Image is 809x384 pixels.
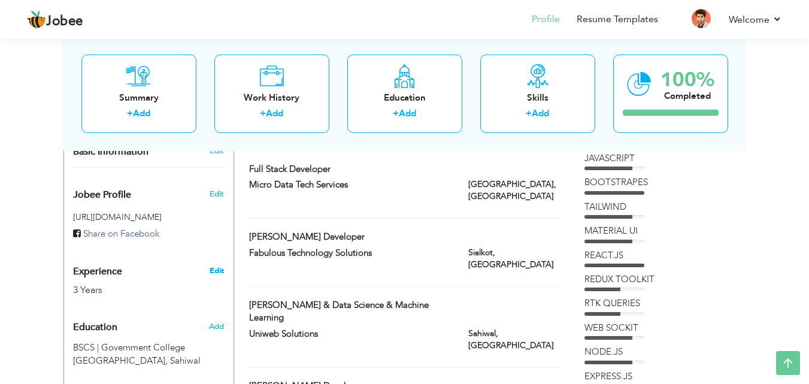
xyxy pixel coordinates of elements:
div: 100% [660,69,714,89]
div: MATERIAL UI [584,225,734,237]
label: Fabulous Technology Solutions [249,247,450,259]
span: Government College [GEOGRAPHIC_DATA], Sahiwal [73,341,201,366]
span: Basic Information [73,147,149,158]
a: Edit [210,146,224,156]
div: JAVASCRIPT [584,152,734,165]
label: [PERSON_NAME] Developer [249,231,450,243]
a: Add [532,107,549,119]
span: BSCS, Government College University Of Faislabad, [73,341,99,353]
a: Add [266,107,283,119]
div: Skills [490,91,586,104]
div: BOOTSTRAPES [584,176,734,189]
span: Share on Facebook [83,228,159,240]
img: jobee.io [27,10,46,29]
div: NODE.JS [584,346,734,358]
div: TAILWIND [584,201,734,213]
label: Micro Data Tech Services [249,179,450,191]
div: BSCS, [64,341,234,367]
div: Enhance your career by creating a custom URL for your Jobee public profile. [64,177,234,207]
label: Full Stack Developer [249,163,450,176]
div: Completed [660,89,714,102]
h5: [URL][DOMAIN_NAME] [73,213,225,222]
label: [GEOGRAPHIC_DATA], [GEOGRAPHIC_DATA] [468,179,560,202]
a: Resume Templates [577,13,658,26]
span: Jobee Profile [73,190,131,201]
span: Jobee [46,15,83,28]
a: Edit [210,265,224,276]
span: Education [73,322,117,333]
div: RTK QUERIES [584,297,734,310]
div: 3 Years [73,283,196,297]
div: WEB SOCKIT [584,322,734,334]
label: + [526,107,532,120]
div: EXPRESS.JS [584,370,734,383]
span: Edit [210,189,224,199]
span: Experience [73,267,122,277]
label: + [260,107,266,120]
a: Profile [532,13,560,26]
a: Welcome [729,13,782,27]
img: Profile Img [692,9,711,28]
label: [PERSON_NAME] & Data Science & Machine Learning [249,299,450,325]
label: Sialkot, [GEOGRAPHIC_DATA] [468,247,560,271]
label: Uniweb Solutions [249,328,450,340]
label: + [127,107,133,120]
a: Add [399,107,416,119]
div: Education [357,91,453,104]
a: Jobee [27,10,83,29]
div: Summary [91,91,187,104]
div: Work History [224,91,320,104]
div: Add your educational degree. [73,315,225,367]
span: Add [209,321,224,332]
label: Sahiwal, [GEOGRAPHIC_DATA] [468,328,560,352]
div: REDUX TOOLKIT [584,273,734,286]
div: REACT.JS [584,249,734,262]
a: Add [133,107,150,119]
label: + [393,107,399,120]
